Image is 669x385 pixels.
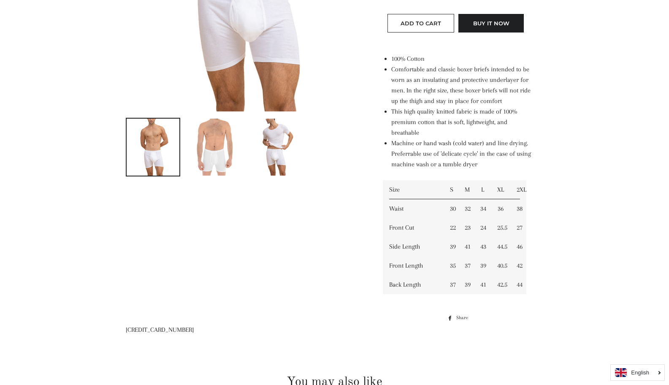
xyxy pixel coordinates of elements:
[491,180,510,199] td: XL
[383,180,443,199] td: Size
[474,218,491,237] td: 24
[391,138,533,170] li: Machine or hand wash (cold water) and line drying. Preferrable use of 'delicate cycle' in the cas...
[631,370,649,375] i: English
[444,256,458,275] td: 35
[458,218,474,237] td: 23
[491,218,510,237] td: 25.5
[474,180,491,199] td: L
[474,256,491,275] td: 39
[491,199,510,218] td: 36
[387,14,454,33] button: Add to Cart
[391,55,425,62] span: 100% Cotton
[510,237,526,256] td: 46
[458,275,474,294] td: 39
[491,256,510,275] td: 40.5
[458,237,474,256] td: 41
[510,199,526,218] td: 38
[444,275,458,294] td: 37
[383,275,443,294] td: Back Length
[458,14,524,33] button: Buy it now
[126,326,194,333] span: [CREDIT_CARD_NUMBER]
[458,180,474,199] td: M
[444,237,458,256] td: 39
[456,313,472,323] span: Share
[510,256,526,275] td: 42
[458,199,474,218] td: 32
[474,275,491,294] td: 41
[444,218,458,237] td: 22
[383,218,443,237] td: Front Cut
[474,237,491,256] td: 43
[401,20,441,27] span: Add to Cart
[193,119,235,176] img: Load image into Gallery viewer, Men&#39;s 100% Cotton Classic Boxer Briefs
[130,119,175,176] img: Load image into Gallery viewer, Men&#39;s 100% Cotton Classic Boxer Briefs
[510,275,526,294] td: 44
[383,199,443,218] td: Waist
[491,237,510,256] td: 44.5
[510,180,526,199] td: 2XL
[391,106,533,138] li: This high quality knitted fabric is made of 100% premium cotton that is soft, lightweight, and br...
[474,199,491,218] td: 34
[491,275,510,294] td: 42.5
[391,65,531,105] span: Comfortable and classic boxer briefs intended to be worn as an insulating and protective underlay...
[383,237,443,256] td: Side Length
[615,368,660,377] a: English
[444,180,458,199] td: S
[253,119,298,176] img: Load image into Gallery viewer, Men&#39;s 100% Cotton Classic Boxer Briefs
[510,218,526,237] td: 27
[444,199,458,218] td: 30
[458,256,474,275] td: 37
[383,256,443,275] td: Front Length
